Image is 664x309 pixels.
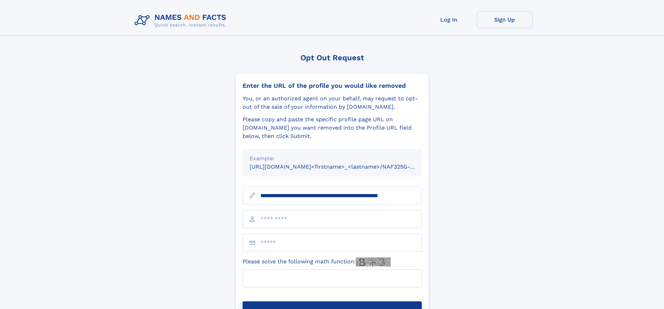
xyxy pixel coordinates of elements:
div: Please copy and paste the specific profile page URL on [DOMAIN_NAME] you want removed into the Pr... [243,115,422,140]
div: Opt Out Request [235,53,429,62]
small: [URL][DOMAIN_NAME]<firstname>_<lastname>/NAF325G-xxxxxxxx [250,163,435,170]
div: You, or an authorized agent on your behalf, may request to opt-out of the sale of your informatio... [243,94,422,111]
a: Sign Up [477,11,533,28]
div: Enter the URL of the profile you would like removed [243,82,422,90]
a: Log In [421,11,477,28]
div: Example: [250,154,415,163]
img: Logo Names and Facts [132,11,232,30]
label: Please solve the following math function: [243,257,391,266]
